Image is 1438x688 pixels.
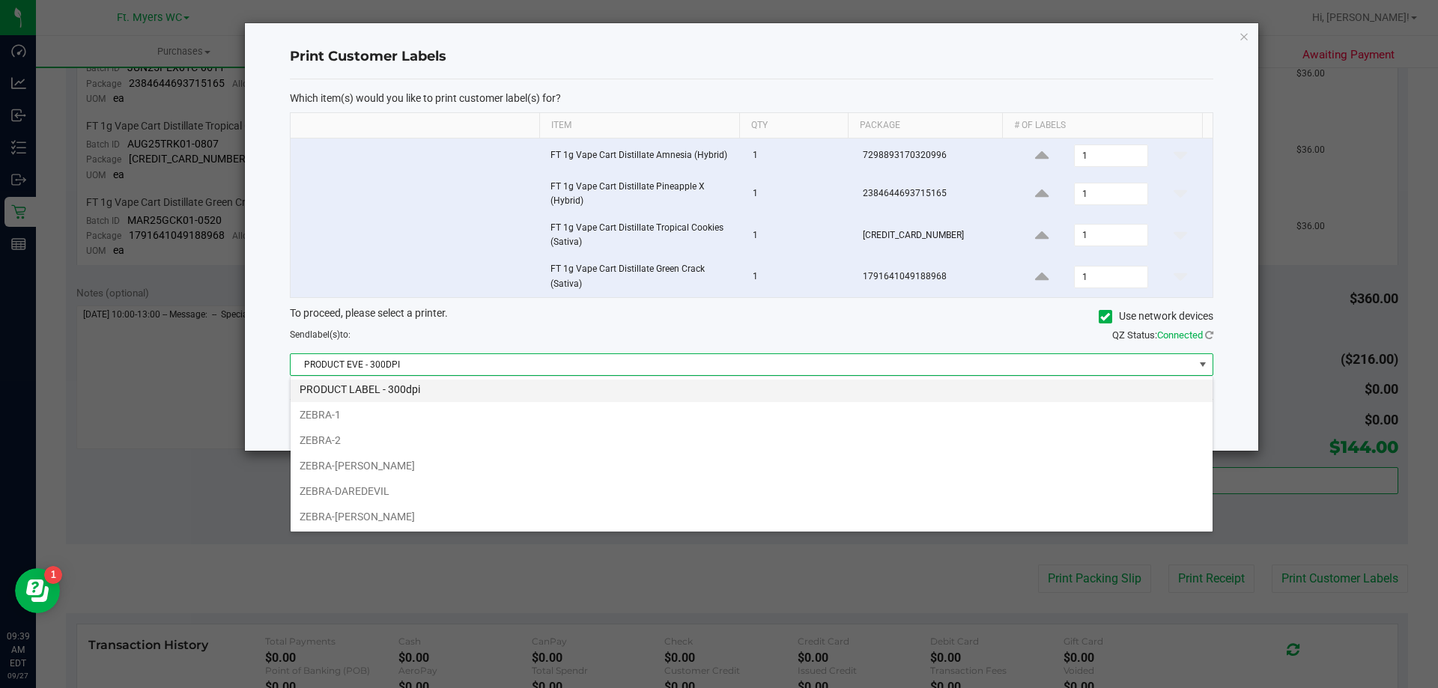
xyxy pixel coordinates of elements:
span: PRODUCT EVE - 300DPI [291,354,1194,375]
td: FT 1g Vape Cart Distillate Pineapple X (Hybrid) [541,174,744,215]
span: QZ Status: [1112,329,1213,341]
td: 1791641049188968 [854,256,1010,296]
td: 1 [744,174,854,215]
li: ZEBRA-DAREDEVIL [291,478,1213,504]
li: ZEBRA-1 [291,402,1213,427]
label: Use network devices [1099,308,1213,324]
li: ZEBRA-[PERSON_NAME] [291,504,1213,529]
iframe: Resource center [15,568,60,613]
li: ZEBRA-[PERSON_NAME] [291,453,1213,478]
li: ZEBRA-2 [291,427,1213,453]
td: 7298893170320996 [854,138,1010,174]
td: FT 1g Vape Cart Distillate Amnesia (Hybrid) [541,138,744,174]
td: 1 [744,215,854,256]
td: [CREDIT_CARD_NUMBER] [854,215,1010,256]
th: # of labels [1002,113,1202,138]
div: To proceed, please select a printer. [279,305,1225,328]
span: Connected [1157,329,1203,341]
span: label(s) [310,329,340,340]
td: FT 1g Vape Cart Distillate Tropical Cookies (Sativa) [541,215,744,256]
td: 1 [744,138,854,174]
td: 2384644693715165 [854,174,1010,215]
th: Item [539,113,739,138]
td: 1 [744,256,854,296]
td: FT 1g Vape Cart Distillate Green Crack (Sativa) [541,256,744,296]
p: Which item(s) would you like to print customer label(s) for? [290,91,1213,105]
span: Send to: [290,329,351,340]
h4: Print Customer Labels [290,47,1213,67]
th: Package [848,113,1002,138]
th: Qty [739,113,848,138]
iframe: Resource center unread badge [44,566,62,584]
li: PRODUCT LABEL - 300dpi [291,377,1213,402]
